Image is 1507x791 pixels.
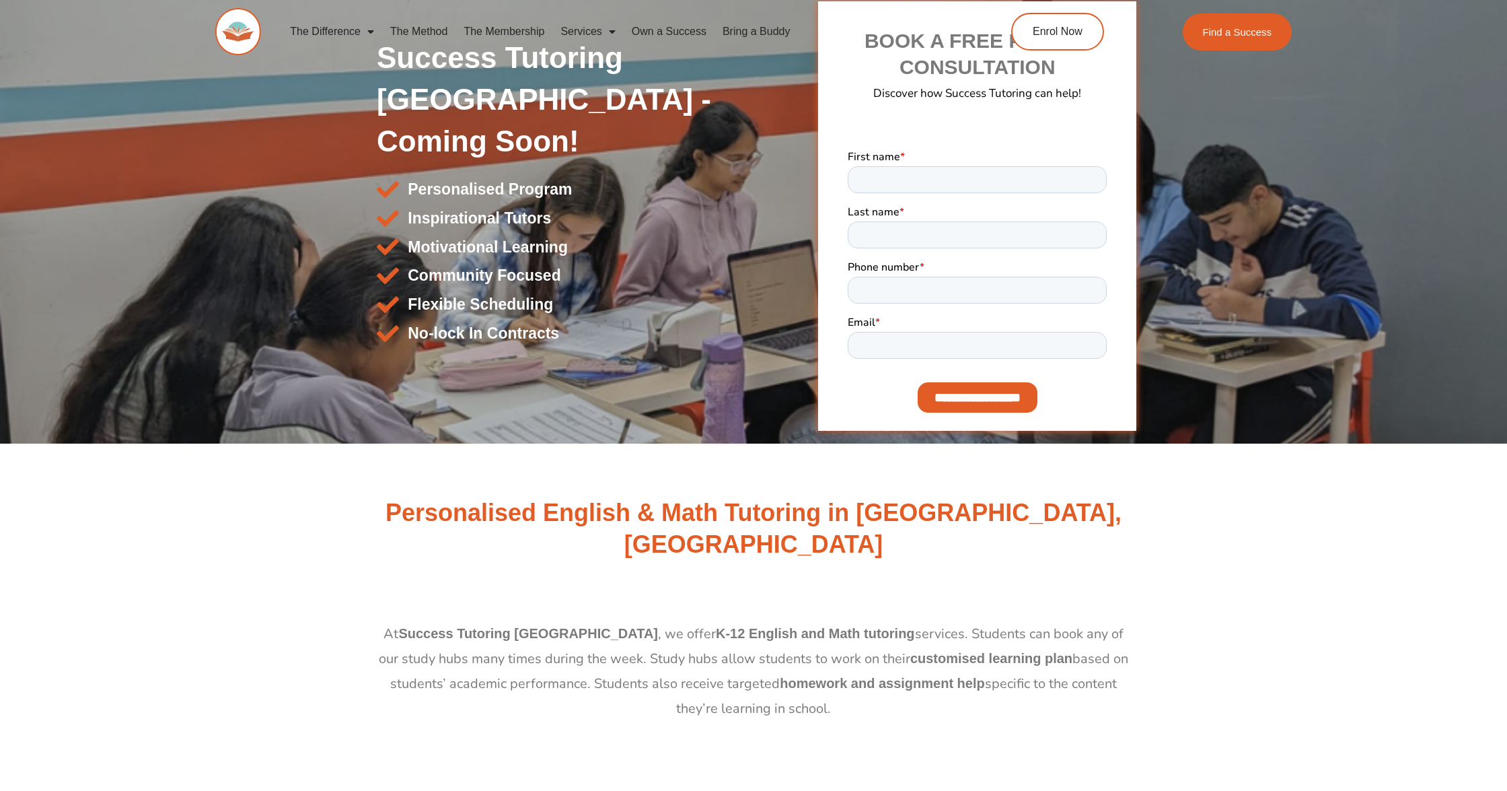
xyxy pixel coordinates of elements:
b: Success Tutoring [GEOGRAPHIC_DATA] [398,626,658,641]
a: The Difference [282,16,382,47]
a: Bring a Buddy [714,16,799,47]
b: customised learning plan [910,651,1072,666]
a: Own a Success [624,16,714,47]
span: Motivational Learning [404,233,568,262]
a: Services [552,16,623,47]
a: Enrol Now [1011,13,1104,50]
b: K-12 English and Math tutoring [716,626,915,641]
span: Community Focused [404,261,560,290]
p: At , we offer services. Students can book any of our study hubs many times during the week. Study... [377,621,1130,722]
span: Personalised Program [404,175,572,204]
a: The Method [382,16,455,47]
nav: Menu [282,16,949,47]
span: Enrol Now [1033,26,1082,37]
span: Flexible Scheduling [404,290,553,319]
h1: Success Tutoring [GEOGRAPHIC_DATA] - Coming Soon! [377,37,811,162]
p: Discover how Success Tutoring can help! [815,83,1140,104]
span: Inspirational Tutors [404,204,551,233]
b: homework and assignment help [780,676,985,691]
span: Find a Success [1202,27,1272,37]
iframe: Chat Widget [1276,639,1507,791]
h2: Personalised English & Math Tutoring in [GEOGRAPHIC_DATA], [GEOGRAPHIC_DATA] [377,497,1130,561]
a: Find a Success [1182,13,1292,50]
a: The Membership [455,16,552,47]
iframe: Form 0 [848,150,1107,424]
span: No-lock In Contracts [404,319,559,348]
